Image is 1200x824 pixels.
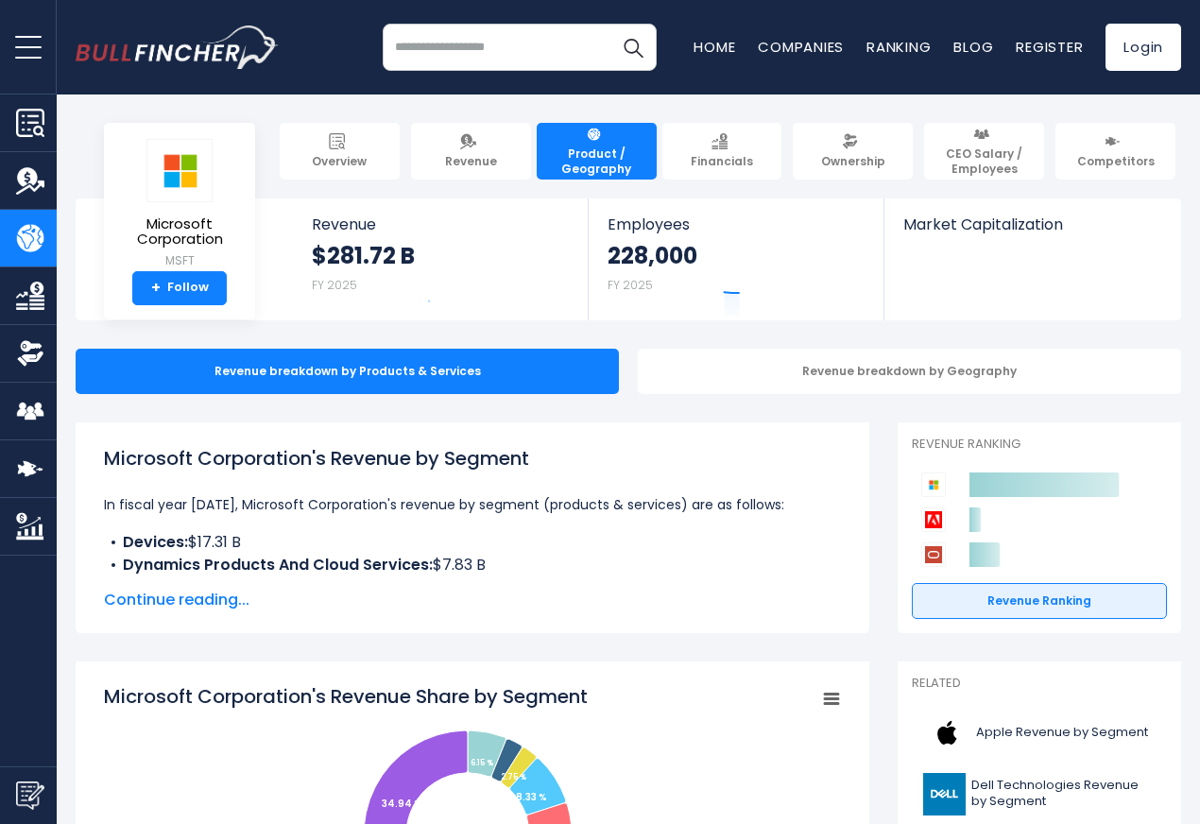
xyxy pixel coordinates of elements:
a: Revenue Ranking [912,583,1167,619]
div: Revenue breakdown by Geography [638,349,1181,394]
li: $17.31 B [104,531,841,554]
a: Ownership [793,123,913,180]
span: Overview [312,154,367,169]
a: Go to homepage [76,26,279,69]
li: $7.83 B [104,554,841,576]
a: Companies [758,37,844,57]
img: Oracle Corporation competitors logo [921,542,946,567]
img: Microsoft Corporation competitors logo [921,472,946,497]
small: FY 2025 [608,277,653,293]
a: Market Capitalization [884,198,1179,266]
span: Financials [691,154,753,169]
strong: $281.72 B [312,241,415,270]
a: Competitors [1055,123,1175,180]
img: AAPL logo [923,712,970,754]
a: Ranking [866,37,931,57]
a: Dell Technologies Revenue by Segment [912,768,1167,820]
span: Apple Revenue by Segment [976,725,1148,741]
a: Blog [953,37,993,57]
b: Devices: [123,531,188,553]
tspan: 6.15 % [471,758,493,768]
a: Financials [662,123,782,180]
tspan: 8.33 % [516,790,547,804]
tspan: 34.94 % [382,797,422,811]
tspan: Microsoft Corporation's Revenue Share by Segment [104,683,588,710]
a: Revenue [411,123,531,180]
p: Related [912,676,1167,692]
img: Adobe competitors logo [921,507,946,532]
span: Revenue [312,215,570,233]
span: Employees [608,215,864,233]
span: Dell Technologies Revenue by Segment [971,778,1156,810]
div: Revenue breakdown by Products & Services [76,349,619,394]
strong: + [151,280,161,297]
span: Revenue [445,154,497,169]
a: Employees 228,000 FY 2025 [589,198,883,320]
a: Register [1016,37,1083,57]
a: +Follow [132,271,227,305]
span: Continue reading... [104,589,841,611]
a: Microsoft Corporation MSFT [118,138,241,271]
span: CEO Salary / Employees [933,146,1036,176]
a: CEO Salary / Employees [924,123,1044,180]
span: Microsoft Corporation [119,216,240,248]
a: Overview [280,123,400,180]
span: Competitors [1077,154,1155,169]
b: Dynamics Products And Cloud Services: [123,554,433,575]
h1: Microsoft Corporation's Revenue by Segment [104,444,841,472]
span: Ownership [821,154,885,169]
small: MSFT [119,252,240,269]
a: Product / Geography [537,123,657,180]
a: Login [1106,24,1181,71]
a: Apple Revenue by Segment [912,707,1167,759]
span: Product / Geography [545,146,648,176]
a: Home [694,37,735,57]
img: Ownership [16,339,44,368]
tspan: 2.75 % [501,772,526,782]
p: Revenue Ranking [912,437,1167,453]
img: bullfincher logo [76,26,279,69]
span: Market Capitalization [903,215,1160,233]
img: DELL logo [923,773,966,815]
strong: 228,000 [608,241,697,270]
button: Search [609,24,657,71]
a: Revenue $281.72 B FY 2025 [293,198,589,320]
p: In fiscal year [DATE], Microsoft Corporation's revenue by segment (products & services) are as fo... [104,493,841,516]
small: FY 2025 [312,277,357,293]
